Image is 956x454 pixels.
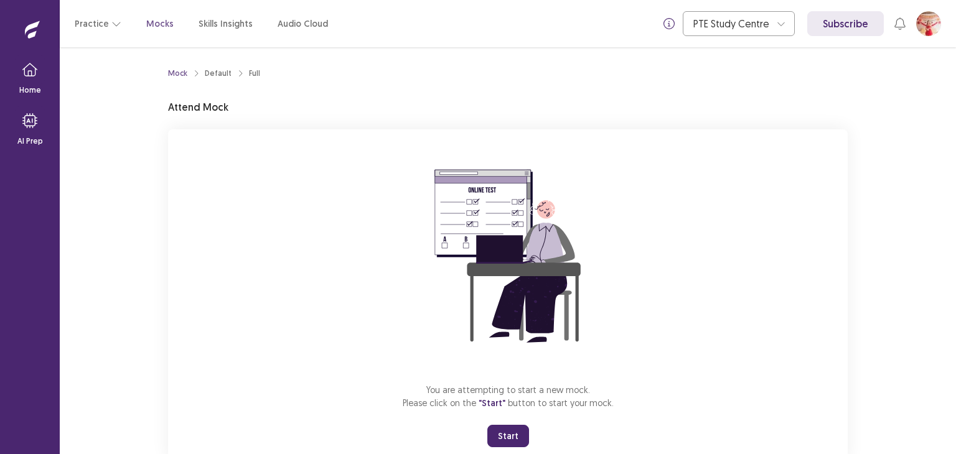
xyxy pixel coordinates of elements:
[75,12,121,35] button: Practice
[278,17,328,30] a: Audio Cloud
[487,425,529,447] button: Start
[168,100,228,114] p: Attend Mock
[693,12,771,35] div: PTE Study Centre
[19,85,41,96] p: Home
[916,11,941,36] button: User Profile Image
[17,136,43,147] p: AI Prep
[807,11,884,36] a: Subscribe
[146,17,174,30] a: Mocks
[396,144,620,368] img: attend-mock
[403,383,614,410] p: You are attempting to start a new mock. Please click on the button to start your mock.
[205,68,232,79] div: Default
[249,68,260,79] div: Full
[479,397,505,409] span: "Start"
[658,12,680,35] button: info
[199,17,253,30] a: Skills Insights
[168,68,187,79] a: Mock
[168,68,260,79] nav: breadcrumb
